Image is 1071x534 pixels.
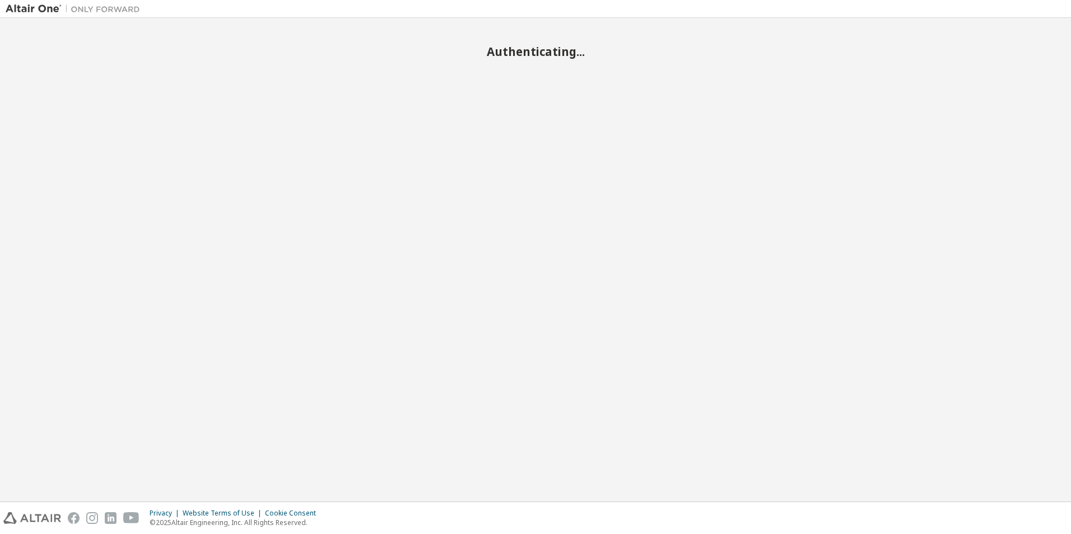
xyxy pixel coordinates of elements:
[123,512,139,524] img: youtube.svg
[86,512,98,524] img: instagram.svg
[6,3,146,15] img: Altair One
[183,509,265,518] div: Website Terms of Use
[68,512,80,524] img: facebook.svg
[150,518,323,527] p: © 2025 Altair Engineering, Inc. All Rights Reserved.
[6,44,1065,59] h2: Authenticating...
[3,512,61,524] img: altair_logo.svg
[150,509,183,518] div: Privacy
[265,509,323,518] div: Cookie Consent
[105,512,117,524] img: linkedin.svg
